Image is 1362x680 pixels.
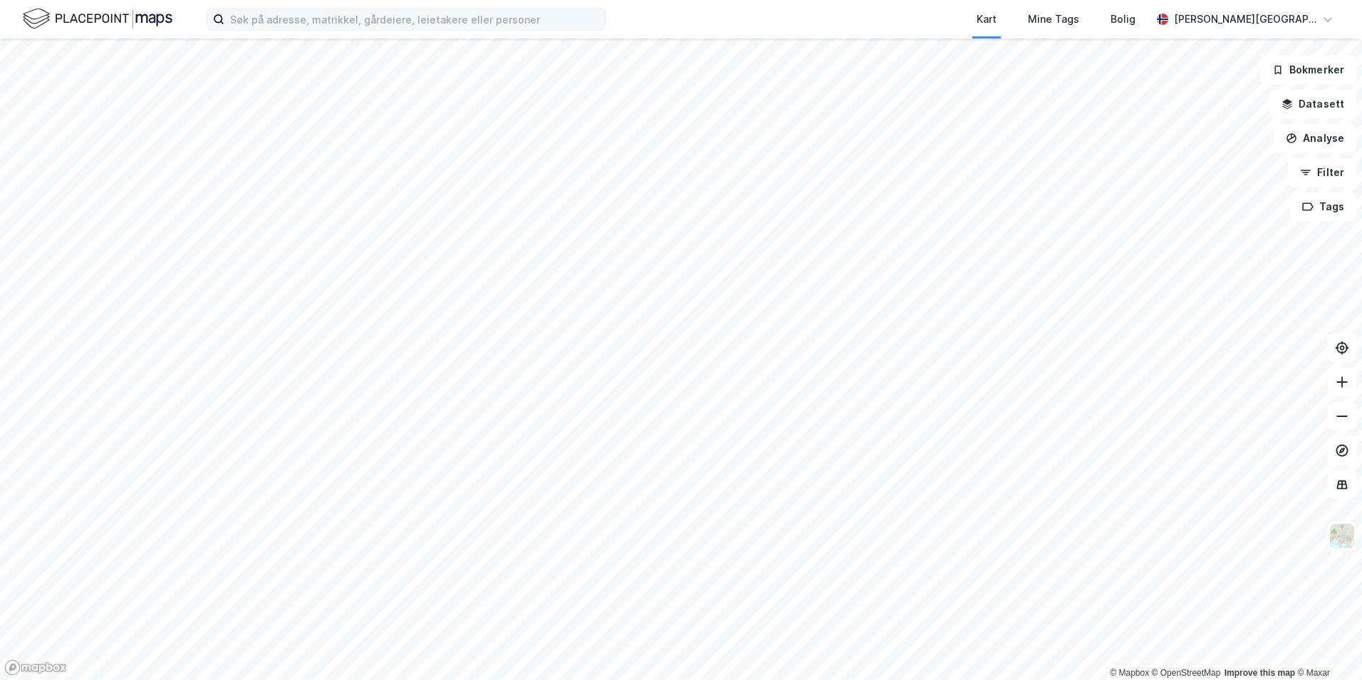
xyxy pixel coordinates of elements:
[1291,612,1362,680] iframe: Chat Widget
[4,659,67,676] a: Mapbox homepage
[1152,668,1221,678] a: OpenStreetMap
[23,6,172,31] img: logo.f888ab2527a4732fd821a326f86c7f29.svg
[1028,11,1079,28] div: Mine Tags
[1291,612,1362,680] div: Kontrollprogram for chat
[1225,668,1295,678] a: Improve this map
[1290,192,1356,221] button: Tags
[1269,90,1356,118] button: Datasett
[1288,158,1356,187] button: Filter
[1274,124,1356,153] button: Analyse
[977,11,997,28] div: Kart
[1174,11,1316,28] div: [PERSON_NAME][GEOGRAPHIC_DATA]
[1260,56,1356,84] button: Bokmerker
[1329,522,1356,550] img: Z
[1110,668,1149,678] a: Mapbox
[1111,11,1135,28] div: Bolig
[224,9,605,30] input: Søk på adresse, matrikkel, gårdeiere, leietakere eller personer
